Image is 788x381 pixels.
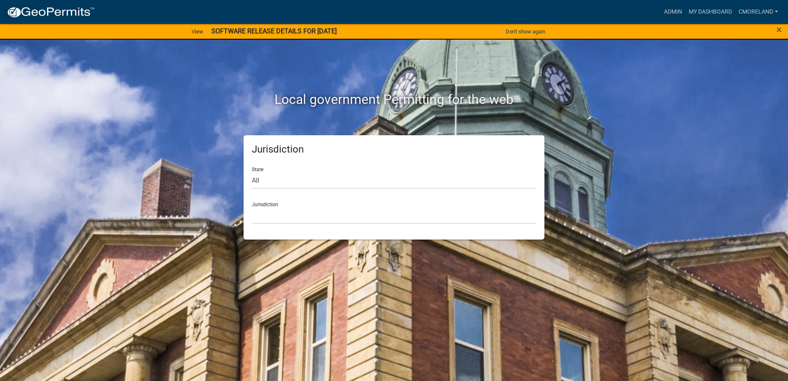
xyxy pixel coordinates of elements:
[776,25,782,35] button: Close
[661,4,685,20] a: Admin
[776,24,782,35] span: ×
[211,27,337,35] strong: SOFTWARE RELEASE DETAILS FOR [DATE]
[252,143,536,155] h5: Jurisdiction
[502,25,549,38] button: Don't show again
[735,4,781,20] a: cmoreland
[685,4,735,20] a: My Dashboard
[165,92,623,107] h2: Local government Permitting for the web
[188,25,206,38] a: View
